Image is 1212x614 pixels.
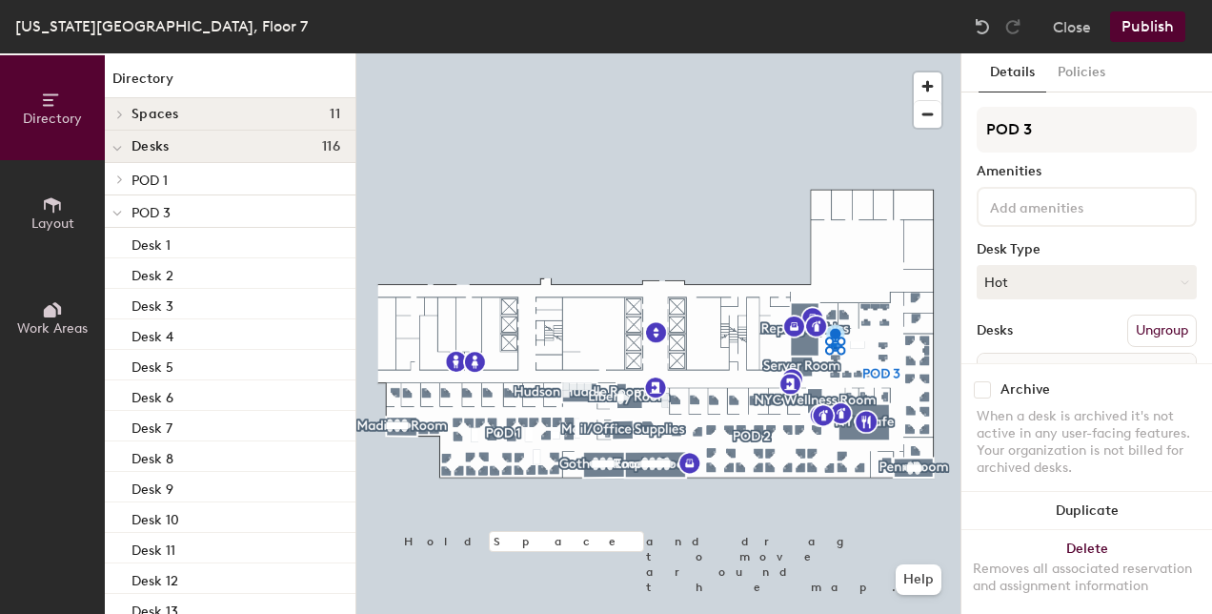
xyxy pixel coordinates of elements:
[981,356,1040,390] span: Name
[131,139,169,154] span: Desks
[977,323,1013,338] div: Desks
[322,139,340,154] span: 116
[105,69,355,98] h1: Directory
[31,215,74,232] span: Layout
[977,408,1197,477] div: When a desk is archived it's not active in any user-facing features. Your organization is not bil...
[1127,356,1192,390] span: Sticker
[896,564,941,595] button: Help
[986,194,1158,217] input: Add amenities
[131,476,173,498] p: Desk 9
[131,354,173,376] p: Desk 5
[961,492,1212,530] button: Duplicate
[131,415,172,437] p: Desk 7
[131,232,171,254] p: Desk 1
[23,111,82,127] span: Directory
[1003,17,1022,36] img: Redo
[131,173,168,189] span: POD 1
[977,265,1197,299] button: Hot
[131,567,178,589] p: Desk 12
[1110,11,1185,42] button: Publish
[977,242,1197,257] div: Desk Type
[330,107,340,122] span: 11
[131,506,179,528] p: Desk 10
[131,445,173,467] p: Desk 8
[977,164,1197,179] div: Amenities
[131,107,179,122] span: Spaces
[131,205,171,221] span: POD 3
[15,14,308,38] div: [US_STATE][GEOGRAPHIC_DATA], Floor 7
[1127,315,1197,347] button: Ungroup
[1053,11,1091,42] button: Close
[961,530,1212,614] button: DeleteRemoves all associated reservation and assignment information
[131,323,173,345] p: Desk 4
[973,17,992,36] img: Undo
[17,320,88,337] span: Work Areas
[979,53,1046,92] button: Details
[131,262,173,284] p: Desk 2
[1000,382,1050,398] div: Archive
[1046,53,1117,92] button: Policies
[131,537,175,559] p: Desk 11
[131,384,173,406] p: Desk 6
[131,293,173,315] p: Desk 3
[973,561,1201,595] div: Removes all associated reservation and assignment information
